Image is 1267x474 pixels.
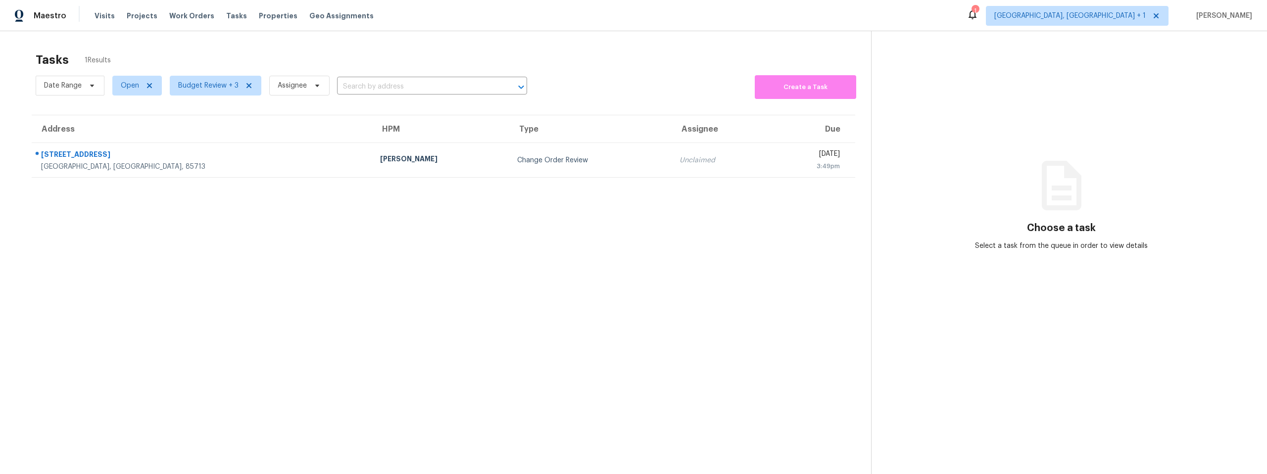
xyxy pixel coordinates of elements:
[337,79,499,95] input: Search by address
[372,115,509,143] th: HPM
[169,11,214,21] span: Work Orders
[768,115,855,143] th: Due
[1027,223,1096,233] h3: Choose a task
[509,115,672,143] th: Type
[44,81,82,91] span: Date Range
[755,75,856,99] button: Create a Task
[95,11,115,21] span: Visits
[178,81,239,91] span: Budget Review + 3
[121,81,139,91] span: Open
[972,6,978,16] div: 1
[994,11,1146,21] span: [GEOGRAPHIC_DATA], [GEOGRAPHIC_DATA] + 1
[776,149,840,161] div: [DATE]
[1192,11,1252,21] span: [PERSON_NAME]
[672,115,768,143] th: Assignee
[32,115,372,143] th: Address
[41,149,364,162] div: [STREET_ADDRESS]
[309,11,374,21] span: Geo Assignments
[278,81,307,91] span: Assignee
[967,241,1157,251] div: Select a task from the queue in order to view details
[41,162,364,172] div: [GEOGRAPHIC_DATA], [GEOGRAPHIC_DATA], 85713
[514,80,528,94] button: Open
[760,82,851,93] span: Create a Task
[36,55,69,65] h2: Tasks
[85,55,111,65] span: 1 Results
[127,11,157,21] span: Projects
[517,155,664,165] div: Change Order Review
[34,11,66,21] span: Maestro
[680,155,760,165] div: Unclaimed
[226,12,247,19] span: Tasks
[380,154,501,166] div: [PERSON_NAME]
[259,11,297,21] span: Properties
[776,161,840,171] div: 3:49pm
